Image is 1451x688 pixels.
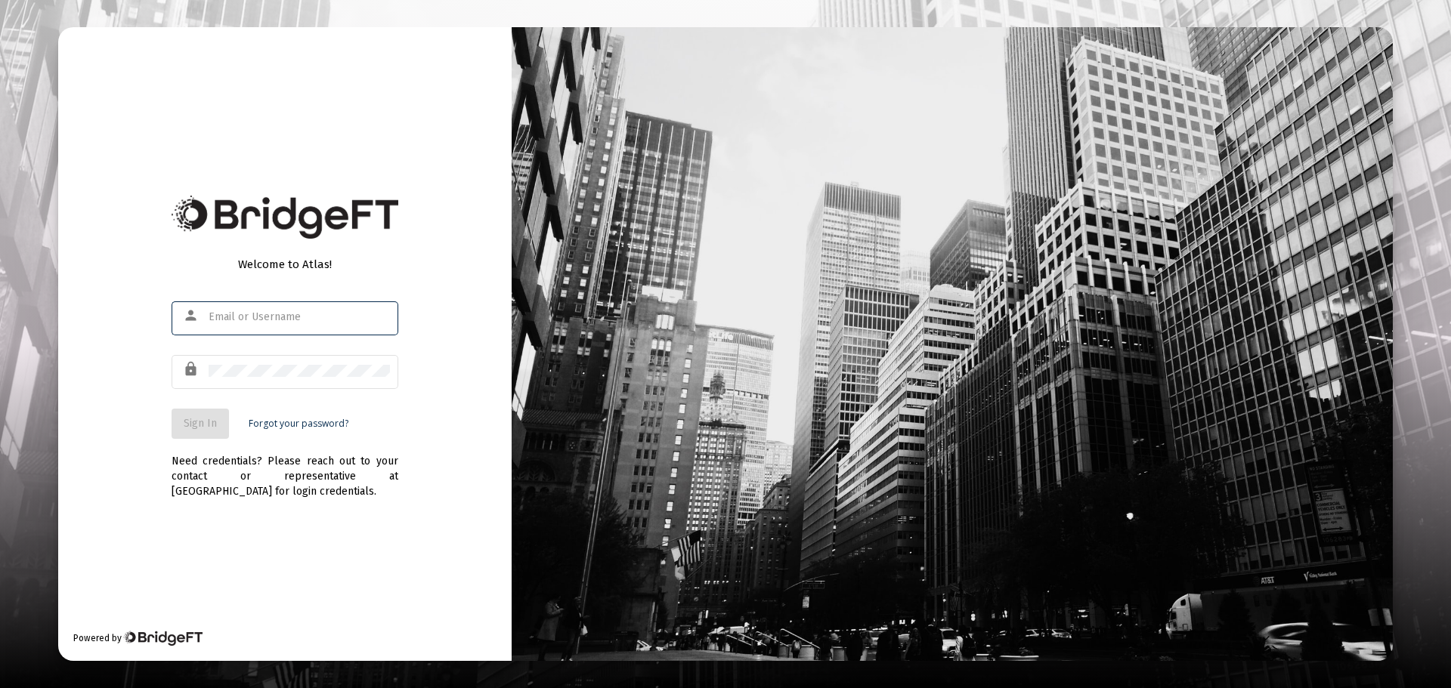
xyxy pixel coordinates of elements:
img: Bridge Financial Technology Logo [172,196,398,239]
input: Email or Username [209,311,390,323]
img: Bridge Financial Technology Logo [123,631,203,646]
div: Welcome to Atlas! [172,257,398,272]
a: Forgot your password? [249,416,348,431]
mat-icon: person [183,307,201,325]
div: Need credentials? Please reach out to your contact or representative at [GEOGRAPHIC_DATA] for log... [172,439,398,499]
span: Sign In [184,417,217,430]
button: Sign In [172,409,229,439]
div: Powered by [73,631,203,646]
mat-icon: lock [183,360,201,378]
